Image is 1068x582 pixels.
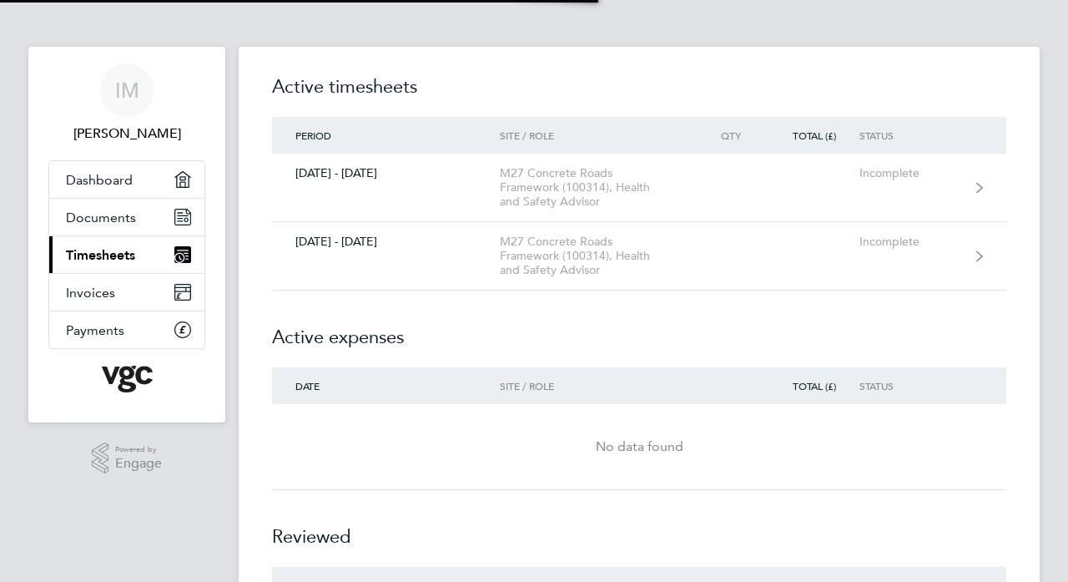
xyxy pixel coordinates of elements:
[66,210,136,225] span: Documents
[49,311,204,348] a: Payments
[102,366,153,392] img: vgcgroup-logo-retina.png
[48,124,205,144] span: Ian Mcmillan
[500,166,691,209] div: M27 Concrete Roads Framework (100314), Health and Safety Advisor
[764,129,859,141] div: Total (£)
[28,47,225,423] nav: Main navigation
[66,285,115,301] span: Invoices
[272,166,500,180] div: [DATE] - [DATE]
[49,274,204,311] a: Invoices
[500,380,691,392] div: Site / Role
[272,73,1006,117] h2: Active timesheets
[500,129,691,141] div: Site / Role
[66,247,135,263] span: Timesheets
[272,154,1006,222] a: [DATE] - [DATE]M27 Concrete Roads Framework (100314), Health and Safety AdvisorIncomplete
[691,129,764,141] div: Qty
[48,366,205,392] a: Go to home page
[92,443,163,474] a: Powered byEngage
[272,490,1006,567] h2: Reviewed
[295,129,331,142] span: Period
[859,129,962,141] div: Status
[859,380,962,392] div: Status
[272,222,1006,291] a: [DATE] - [DATE]M27 Concrete Roads Framework (100314), Health and Safety AdvisorIncomplete
[115,79,139,101] span: IM
[48,63,205,144] a: IM[PERSON_NAME]
[859,235,962,249] div: Incomplete
[49,199,204,235] a: Documents
[500,235,691,277] div: M27 Concrete Roads Framework (100314), Health and Safety Advisor
[115,457,162,471] span: Engage
[66,322,124,338] span: Payments
[764,380,859,392] div: Total (£)
[272,380,500,392] div: Date
[859,166,962,180] div: Incomplete
[272,437,1006,457] div: No data found
[115,443,162,457] span: Powered by
[49,161,204,198] a: Dashboard
[49,236,204,273] a: Timesheets
[66,172,133,188] span: Dashboard
[272,291,1006,367] h2: Active expenses
[272,235,500,249] div: [DATE] - [DATE]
